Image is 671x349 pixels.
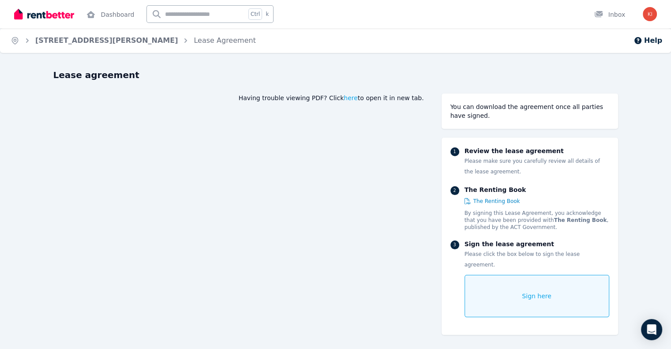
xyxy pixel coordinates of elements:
span: Please make sure you carefully review all details of the lease agreement. [465,158,600,175]
span: Sign here [522,292,551,300]
a: [STREET_ADDRESS][PERSON_NAME] [35,36,178,45]
span: Please click the box below to sign the lease agreement. [465,251,580,268]
span: The Renting Book [473,198,520,205]
span: here [344,94,358,102]
img: Jeffrey Kirkpatrick [643,7,657,21]
span: k [266,11,269,18]
p: Sign the lease agreement [465,240,609,248]
div: Open Intercom Messenger [641,319,662,340]
strong: The Renting Book [554,217,607,223]
button: Help [634,35,662,46]
a: Lease Agreement [194,36,255,45]
div: 1 [450,147,459,156]
span: Ctrl [248,8,262,20]
div: You can download the agreement once all parties have signed. [450,102,609,120]
div: 3 [450,240,459,249]
p: The Renting Book [465,185,609,194]
img: RentBetter [14,8,74,21]
p: Review the lease agreement [465,146,609,155]
div: 2 [450,186,459,195]
p: By signing this Lease Agreement, you acknowledge that you have been provided with , published by ... [465,210,609,231]
a: The Renting Book [465,198,520,205]
div: Inbox [594,10,625,19]
div: Having trouble viewing PDF? Click to open it in new tab. [53,94,424,102]
h1: Lease agreement [53,69,618,81]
